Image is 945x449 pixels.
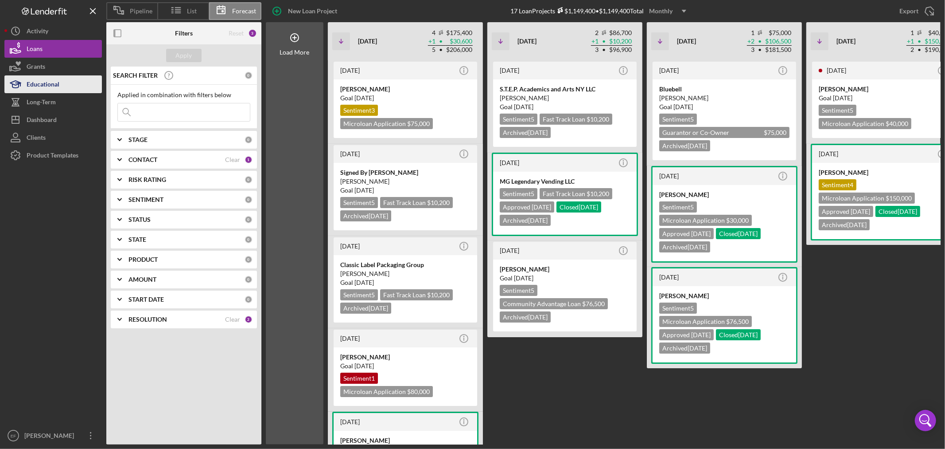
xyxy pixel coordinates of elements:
b: [DATE] [358,37,377,45]
div: 0 [245,136,253,144]
div: Archived [DATE] [340,303,391,314]
div: Sentiment 5 [340,289,378,300]
td: $96,900 [609,46,632,54]
button: Long-Term [4,93,102,111]
button: Loans [4,40,102,58]
div: Fast Track Loan [380,289,453,300]
time: 2025-06-17 13:01 [340,242,360,250]
div: Archived [DATE] [659,241,710,252]
div: Fast Track Loan [540,114,612,125]
div: Microloan Application $150,000 [819,193,915,204]
div: Archived [DATE] [340,210,391,221]
div: 0 [245,176,253,184]
div: Sentiment 5 [659,201,697,213]
div: Microloan Application [340,118,433,129]
div: 3 [248,29,257,38]
td: 3 [747,46,755,54]
span: • [757,39,762,44]
div: Sentiment 5 [659,303,697,314]
div: Sentiment 5 [500,114,537,125]
div: 0 [245,196,253,204]
div: Closed [DATE] [716,329,761,340]
button: Educational [4,75,102,93]
td: $86,700 [609,29,632,37]
div: Microloan Application [340,386,433,397]
a: [DATE][PERSON_NAME]Sentiment5Microloan Application $76,500Approved [DATE]Closed[DATE]Archived[DATE] [651,267,797,364]
div: Sentiment 3 [340,105,378,116]
div: Community Advantage Loan [500,298,608,309]
div: [PERSON_NAME] [340,85,471,94]
b: [DATE] [517,37,537,45]
td: $181,500 [765,46,792,54]
div: Closed [DATE] [556,201,601,213]
div: Archived [DATE] [500,311,551,323]
div: Clear [225,156,240,163]
div: $1,149,400 [556,7,596,15]
span: $10,200 [427,199,450,206]
span: $76,500 [582,300,605,307]
div: Approved [DATE] [659,228,714,239]
b: STATE [128,236,146,243]
div: Microloan Application [819,118,911,129]
div: Signed By [PERSON_NAME] [340,168,471,177]
div: Dashboard [27,111,57,131]
time: 2025-05-05 16:46 [819,150,838,158]
div: Closed [DATE] [716,228,761,239]
time: 06/25/2025 [354,186,374,194]
div: Export [899,2,918,20]
span: Goal [340,362,374,370]
span: $10,200 [587,115,609,123]
a: Grants [4,58,102,75]
div: Product Templates [27,146,78,166]
a: [DATE]Bluebell[PERSON_NAME]Goal [DATE]Sentiment5Guarantor or Co-Owner Application $75,000Archived... [651,60,797,161]
span: Pipeline [130,8,152,15]
div: Microloan Application $76,500 [659,316,752,327]
span: Goal [500,103,533,110]
div: Load More [280,49,310,56]
div: Archived [DATE] [819,219,870,230]
time: 2025-07-01 20:48 [500,247,519,254]
span: List [187,8,197,15]
div: Long-Term [27,93,56,113]
div: Guarantor or Co-Owner Application [659,127,789,138]
b: [DATE] [677,37,696,45]
div: Sentiment 4 [819,179,856,190]
td: $206,000 [446,46,473,54]
div: Sentiment 1 [340,373,378,384]
span: • [757,47,762,53]
time: 2025-07-28 20:23 [659,172,679,180]
b: [DATE] [836,37,856,45]
div: [PERSON_NAME] [340,177,471,186]
span: • [601,47,607,53]
time: 08/29/2025 [673,103,693,110]
a: [DATE]Classic Label Packaging Group[PERSON_NAME]Goal [DATE]Sentiment5Fast Track Loan $10,200Archi... [332,236,478,324]
div: 17 Loan Projects • $1,149,400 Total [511,4,692,18]
button: Product Templates [4,146,102,164]
div: Sentiment 5 [340,197,378,208]
td: 1 [747,29,755,37]
div: S.T.E.P. Academics and Arts NY LLC [500,85,630,94]
time: 2025-05-01 14:19 [340,67,360,74]
div: Sentiment 5 [500,188,537,199]
td: + 2 [747,37,755,46]
b: SEARCH FILTER [113,72,158,79]
b: RESOLUTION [128,316,167,323]
div: New Loan Project [288,2,337,20]
div: MG Legendary Vending LLC [500,177,630,186]
time: 06/03/2025 [354,362,374,370]
div: 0 [245,256,253,264]
div: Archived [DATE] [659,140,710,151]
div: Classic Label Packaging Group [340,260,471,269]
div: 0 [245,216,253,224]
div: Archived [DATE] [659,343,710,354]
button: EF[PERSON_NAME] [4,427,102,445]
div: Apply [176,49,192,62]
div: Bluebell [659,85,789,94]
button: New Loan Project [266,2,346,20]
div: 0 [245,236,253,244]
button: Clients [4,129,102,146]
div: Applied in combination with filters below [117,91,250,98]
a: [DATE]S.T.E.P. Academics and Arts NY LLC[PERSON_NAME]Goal [DATE]Sentiment5Fast Track Loan $10,200... [492,60,638,148]
button: Apply [166,49,202,62]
